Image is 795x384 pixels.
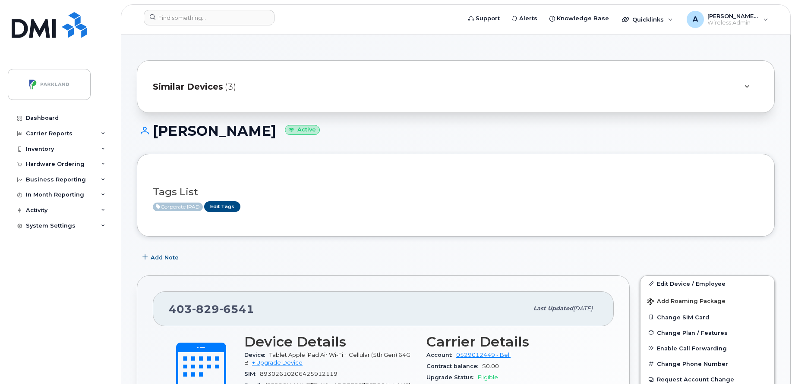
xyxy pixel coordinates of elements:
[137,123,775,138] h1: [PERSON_NAME]
[225,81,236,93] span: (3)
[426,363,482,369] span: Contract balance
[640,276,774,291] a: Edit Device / Employee
[456,352,511,358] a: 0529012449 - Bell
[153,187,759,197] h3: Tags List
[285,125,320,135] small: Active
[192,303,219,315] span: 829
[252,359,303,366] a: + Upgrade Device
[153,81,223,93] span: Similar Devices
[153,203,203,211] span: Active
[260,371,338,377] span: 89302610206425912119
[244,352,410,366] span: Tablet Apple iPad Air Wi-Fi + Cellular (5th Gen) 64GB
[204,201,240,212] a: Edit Tags
[151,253,179,262] span: Add Note
[573,305,593,312] span: [DATE]
[640,356,774,372] button: Change Phone Number
[426,334,598,350] h3: Carrier Details
[657,345,727,351] span: Enable Call Forwarding
[482,363,499,369] span: $0.00
[657,329,728,336] span: Change Plan / Features
[640,325,774,340] button: Change Plan / Features
[137,250,186,265] button: Add Note
[640,340,774,356] button: Enable Call Forwarding
[426,374,478,381] span: Upgrade Status
[640,292,774,309] button: Add Roaming Package
[244,352,269,358] span: Device
[426,352,456,358] span: Account
[478,374,498,381] span: Eligible
[244,334,416,350] h3: Device Details
[244,371,260,377] span: SIM
[647,298,726,306] span: Add Roaming Package
[640,309,774,325] button: Change SIM Card
[169,303,254,315] span: 403
[533,305,573,312] span: Last updated
[219,303,254,315] span: 6541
